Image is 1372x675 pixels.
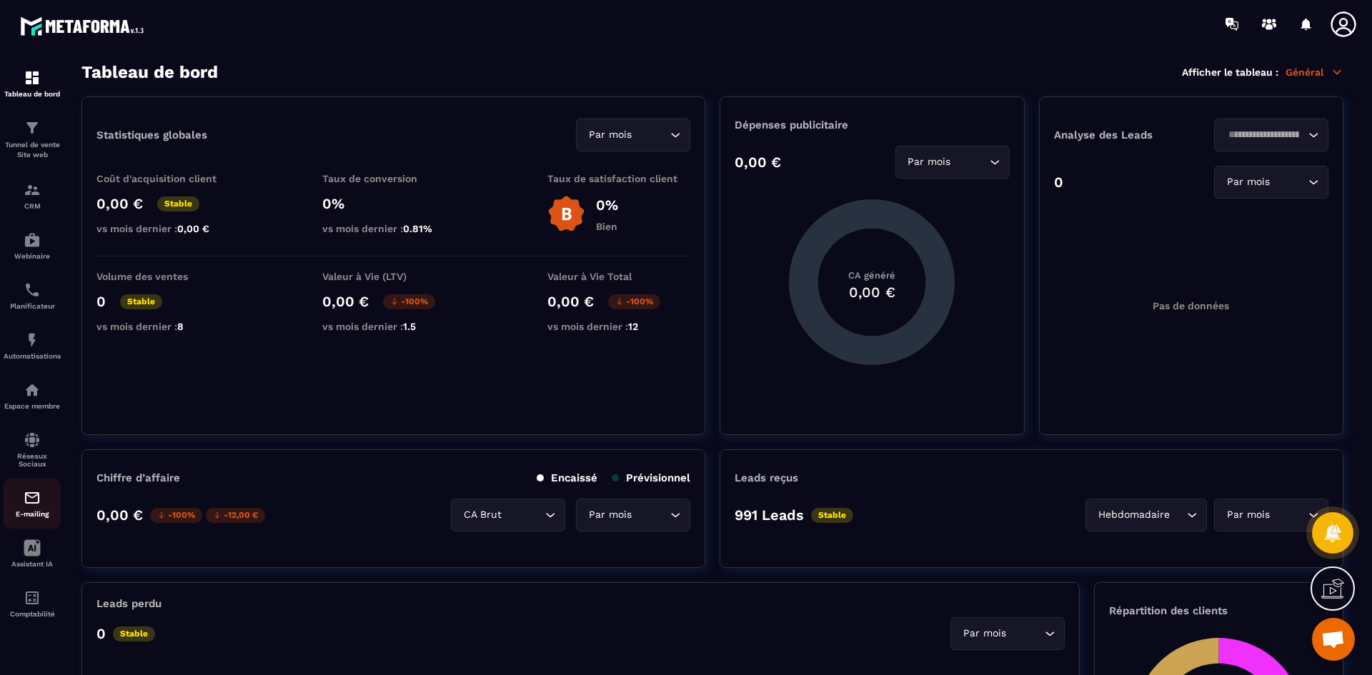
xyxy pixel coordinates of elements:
span: Par mois [1223,507,1273,523]
div: Search for option [576,499,690,531]
p: Stable [113,626,155,641]
p: vs mois dernier : [96,223,239,234]
p: Général [1286,66,1343,79]
p: Statistiques globales [96,129,207,141]
input: Search for option [954,154,986,170]
p: Prévisionnel [612,471,690,484]
img: automations [24,381,41,399]
img: formation [24,181,41,199]
span: Par mois [585,507,635,523]
p: 0% [596,196,618,214]
span: Par mois [905,154,954,170]
input: Search for option [1223,127,1305,143]
p: vs mois dernier : [322,223,465,234]
p: 0 [96,625,106,642]
p: 0,00 € [547,293,594,310]
p: -100% [150,508,202,523]
div: Search for option [1214,166,1328,199]
p: -100% [383,294,435,309]
p: Stable [811,508,853,523]
p: Automatisations [4,352,61,360]
span: Par mois [1223,174,1273,190]
p: Volume des ventes [96,271,239,282]
p: Webinaire [4,252,61,260]
p: Planificateur [4,302,61,310]
p: 991 Leads [735,506,804,524]
div: Search for option [895,146,1010,179]
img: social-network [24,431,41,449]
p: Pas de données [1153,300,1229,311]
img: formation [24,119,41,136]
input: Search for option [1009,626,1041,641]
p: vs mois dernier : [322,321,465,332]
input: Search for option [1173,507,1183,523]
span: 1.5 [403,321,416,332]
p: vs mois dernier : [547,321,690,332]
img: formation [24,69,41,86]
p: vs mois dernier : [96,321,239,332]
input: Search for option [504,507,542,523]
div: Search for option [950,617,1065,650]
input: Search for option [635,127,667,143]
h3: Tableau de bord [81,62,218,82]
p: 0,00 € [96,506,143,524]
img: b-badge-o.b3b20ee6.svg [547,195,585,233]
span: Par mois [585,127,635,143]
p: Tableau de bord [4,90,61,98]
span: 0.81% [403,223,432,234]
p: 0 [1054,174,1063,191]
p: Chiffre d’affaire [96,471,180,484]
p: Valeur à Vie Total [547,271,690,282]
p: -100% [608,294,660,309]
p: 0,00 € [96,195,143,212]
img: logo [20,13,149,39]
p: 0 [96,293,106,310]
span: 8 [177,321,184,332]
img: accountant [24,589,41,606]
p: Taux de conversion [322,173,465,184]
p: Tunnel de vente Site web [4,140,61,160]
span: Par mois [960,626,1009,641]
p: 0% [322,195,465,212]
a: social-networksocial-networkRéseaux Sociaux [4,421,61,479]
a: formationformationCRM [4,171,61,221]
p: Espace membre [4,402,61,410]
a: formationformationTableau de bord [4,59,61,109]
div: Search for option [1085,499,1207,531]
p: Stable [157,196,199,211]
a: formationformationTunnel de vente Site web [4,109,61,171]
p: Analyse des Leads [1054,129,1191,141]
p: Afficher le tableau : [1182,66,1278,78]
p: Encaissé [537,471,597,484]
div: Search for option [1214,119,1328,151]
a: automationsautomationsEspace membre [4,371,61,421]
div: Ouvrir le chat [1312,618,1355,661]
img: automations [24,331,41,349]
a: schedulerschedulerPlanificateur [4,271,61,321]
a: automationsautomationsWebinaire [4,221,61,271]
p: Valeur à Vie (LTV) [322,271,465,282]
input: Search for option [635,507,667,523]
span: 0,00 € [177,223,209,234]
p: E-mailing [4,510,61,518]
p: Assistant IA [4,560,61,568]
p: Réseaux Sociaux [4,452,61,468]
span: 12 [628,321,638,332]
p: CRM [4,202,61,210]
input: Search for option [1273,174,1305,190]
span: CA Brut [460,507,504,523]
a: accountantaccountantComptabilité [4,579,61,629]
p: 0,00 € [322,293,369,310]
div: Search for option [451,499,565,531]
p: 0,00 € [735,154,781,171]
div: Search for option [1214,499,1328,531]
img: scheduler [24,281,41,299]
div: Search for option [576,119,690,151]
p: Taux de satisfaction client [547,173,690,184]
span: Hebdomadaire [1095,507,1173,523]
p: Dépenses publicitaire [735,119,1009,131]
p: Leads perdu [96,597,161,610]
img: automations [24,231,41,249]
img: email [24,489,41,506]
p: Comptabilité [4,610,61,618]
